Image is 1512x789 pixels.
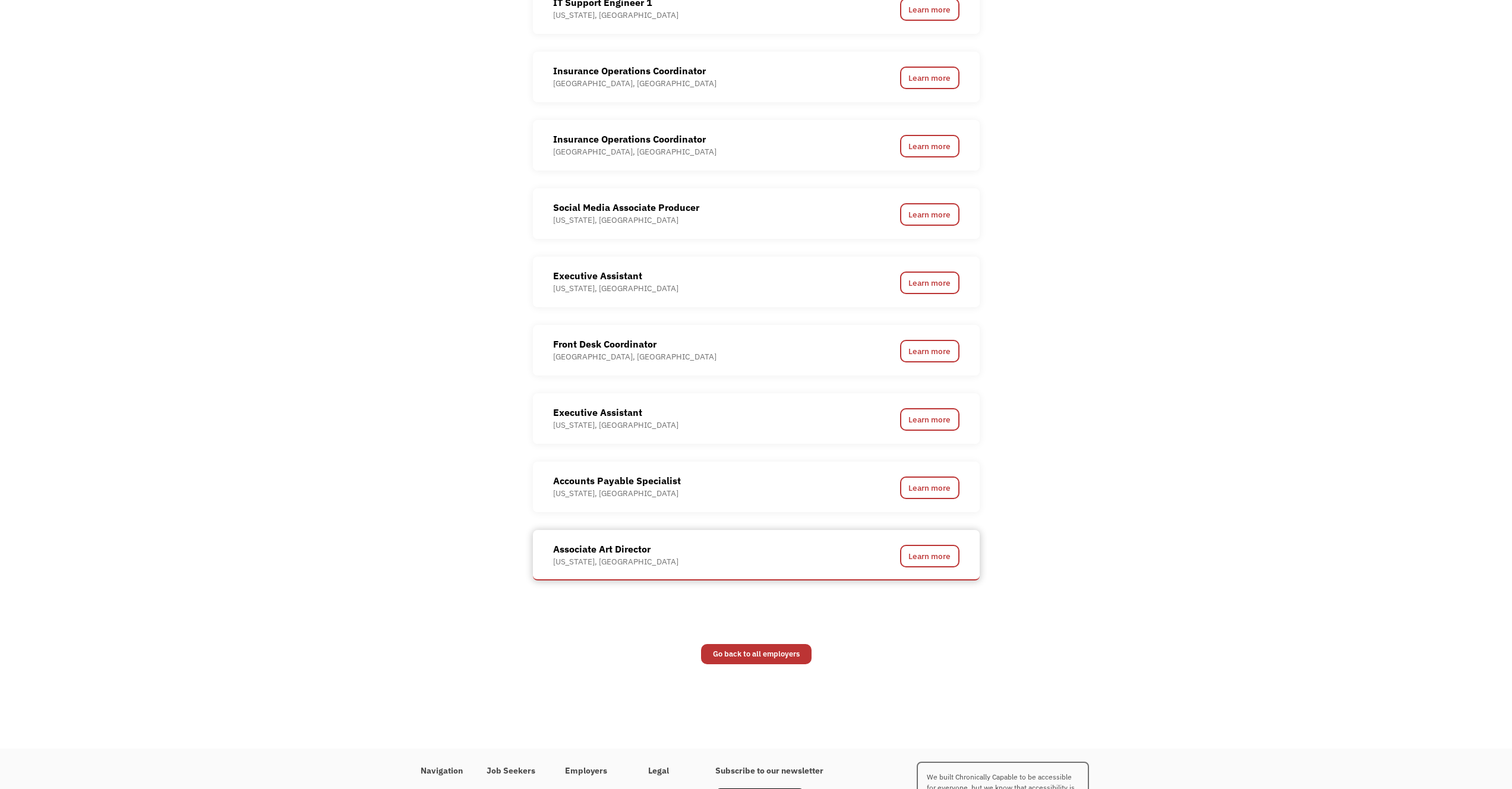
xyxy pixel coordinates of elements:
div: [US_STATE], [GEOGRAPHIC_DATA] [553,488,681,499]
a: Learn more [900,272,959,294]
div: [US_STATE], [GEOGRAPHIC_DATA] [553,283,678,294]
div: [US_STATE], [GEOGRAPHIC_DATA] [553,556,678,567]
div: Executive Assistant [553,405,678,419]
a: Learn more [900,135,959,157]
a: Learn more [900,408,959,431]
a: Learn more [900,67,959,89]
a: Go back to all employers [701,644,812,664]
h4: Job Seekers [487,766,541,777]
div: Executive Assistant [553,269,678,283]
div: Accounts Payable Specialist [553,474,681,488]
div: Associate Art Director [553,542,678,556]
a: Learn more [900,340,959,362]
div: [GEOGRAPHIC_DATA], [GEOGRAPHIC_DATA] [553,146,716,157]
div: Insurance Operations Coordinator [553,132,716,146]
div: Insurance Operations Coordinator [553,64,716,78]
div: [GEOGRAPHIC_DATA], [GEOGRAPHIC_DATA] [553,78,716,89]
div: [US_STATE], [GEOGRAPHIC_DATA] [553,10,678,21]
a: Learn more [900,476,959,499]
h4: Employers [565,766,624,777]
div: [US_STATE], [GEOGRAPHIC_DATA] [553,419,678,431]
div: Front Desk Coordinator [553,337,716,351]
div: Social Media Associate Producer [553,200,699,214]
a: Learn more [900,203,959,226]
a: Learn more [900,545,959,567]
h4: Legal [648,766,692,777]
h4: Navigation [421,766,463,777]
div: [GEOGRAPHIC_DATA], [GEOGRAPHIC_DATA] [553,351,716,362]
div: [US_STATE], [GEOGRAPHIC_DATA] [553,214,699,226]
h4: Subscribe to our newsletter [715,766,851,777]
